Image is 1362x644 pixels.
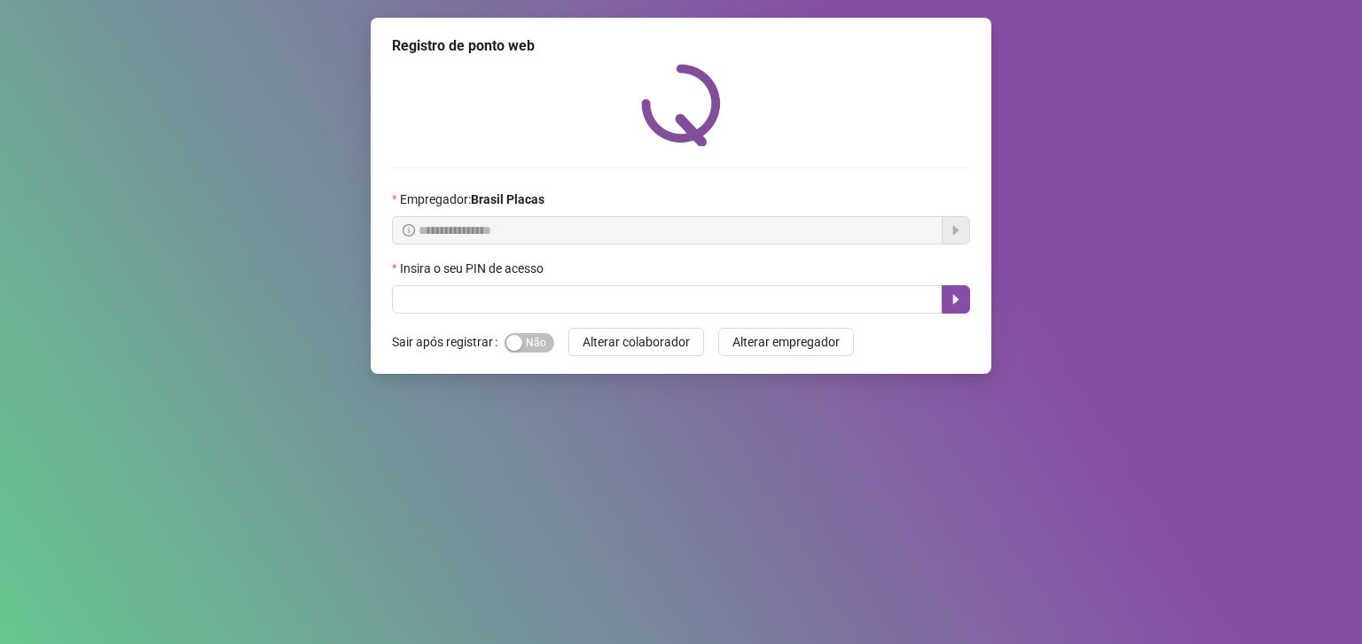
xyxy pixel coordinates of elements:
span: Empregador : [400,190,544,209]
span: Alterar empregador [732,332,840,352]
button: Alterar empregador [718,328,854,356]
span: Alterar colaborador [583,332,690,352]
img: QRPoint [641,64,721,146]
span: info-circle [403,224,415,237]
div: Registro de ponto web [392,35,970,57]
strong: Brasil Placas [471,192,544,206]
span: caret-right [949,292,963,306]
label: Sair após registrar [392,328,505,356]
label: Insira o seu PIN de acesso [392,259,555,278]
button: Alterar colaborador [568,328,704,356]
